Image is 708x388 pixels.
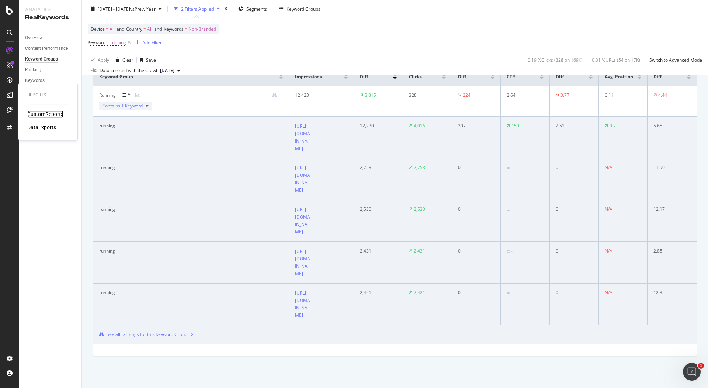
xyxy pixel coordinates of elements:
button: Segments [235,3,270,15]
div: 2.64 [507,92,540,99]
a: [URL][DOMAIN_NAME] [295,123,310,152]
div: N/A [605,248,612,254]
div: 12,423 [295,92,343,99]
span: Diff [653,73,662,80]
div: 0 [556,206,589,213]
button: [DATE] - [DATE]vsPrev. Year [88,3,164,15]
div: 2,421 [360,289,393,296]
span: = [107,39,109,45]
img: Equal [507,167,510,169]
span: Impressions [295,73,322,80]
div: running [99,248,264,254]
div: N/A [605,164,612,171]
span: Diff [458,73,466,80]
div: 2,530 [360,206,393,213]
div: RealKeywords [25,13,76,22]
div: - [511,290,513,296]
div: 2 Filters Applied [181,6,214,12]
div: Content Performance [25,45,68,52]
a: CustomReports [27,110,63,118]
a: Ranking [25,66,76,74]
a: DataExports [27,124,56,131]
span: [DATE] - [DATE] [98,6,130,12]
div: 2,753 [360,164,393,171]
div: 6.11 [605,92,638,99]
div: 0 [458,206,491,213]
div: - [511,206,513,213]
div: 307 [458,123,491,129]
div: 2.85 [653,248,687,254]
a: See all rankings for this Keyword Group [99,331,283,338]
span: Diff [360,73,368,80]
div: Apply [98,56,109,63]
div: 5.65 [653,123,687,129]
button: Switch to Advanced Mode [646,54,702,66]
span: Keyword [88,39,105,45]
span: 1 Keyword [121,103,143,109]
a: [URL][DOMAIN_NAME] [295,289,310,319]
a: [URL][DOMAIN_NAME] [295,248,310,277]
button: 2 Filters Applied [171,3,223,15]
span: CTR [507,73,515,80]
span: = [185,26,187,32]
div: 0 [458,164,491,171]
div: See all rankings for this Keyword Group [107,331,187,338]
span: = [143,26,146,32]
div: 12.35 [653,289,687,296]
span: Clicks [409,73,422,80]
a: Keywords [25,77,76,85]
div: 2,753 [414,164,425,171]
a: Overview [25,34,76,42]
div: 0.7 [610,123,616,129]
div: 0 [556,164,589,171]
div: 3,815 [365,92,376,99]
span: Keywords [164,26,184,32]
span: Non-Branded [188,24,216,34]
div: Switch to Advanced Mode [649,56,702,63]
div: 328 [409,92,442,99]
button: Clear [112,54,133,66]
div: Data crossed with the Crawl [100,67,157,74]
span: All [110,24,115,34]
img: Equal [507,292,510,294]
img: Equal [507,250,510,253]
div: 159 [511,123,519,129]
div: - [511,248,513,255]
div: running [99,206,264,213]
span: Contains [102,103,143,109]
div: 0.31 % URLs ( 54 on 17K ) [592,56,640,63]
div: Save [146,56,156,63]
div: N/A [605,289,612,296]
div: 12,230 [360,123,393,129]
span: 2025 Sep. 7th [160,67,174,74]
div: 2,421 [414,289,425,296]
div: 2,431 [414,248,425,254]
span: Country [126,26,142,32]
div: 224 [463,92,471,99]
div: Add Filter [142,39,162,45]
span: and [117,26,124,32]
div: 2.51 [556,123,589,129]
iframe: Intercom live chat [683,363,701,381]
span: All [147,24,152,34]
div: 0.19 % Clicks ( 328 on 169K ) [528,56,583,63]
div: running [99,289,264,296]
span: = [106,26,108,32]
span: running [110,37,126,48]
div: 4,016 [414,123,425,129]
div: 3.77 [560,92,569,99]
div: 2,431 [360,248,393,254]
div: 2,530 [414,206,425,213]
span: Device [91,26,105,32]
span: Keyword Group [99,73,133,80]
div: 4.44 [658,92,667,99]
div: running [99,164,264,171]
div: - [511,165,513,171]
a: Content Performance [25,45,76,52]
span: and [154,26,162,32]
div: 0 [556,289,589,296]
div: running [99,123,264,129]
div: 0 [458,248,491,254]
div: N/A [605,206,612,213]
